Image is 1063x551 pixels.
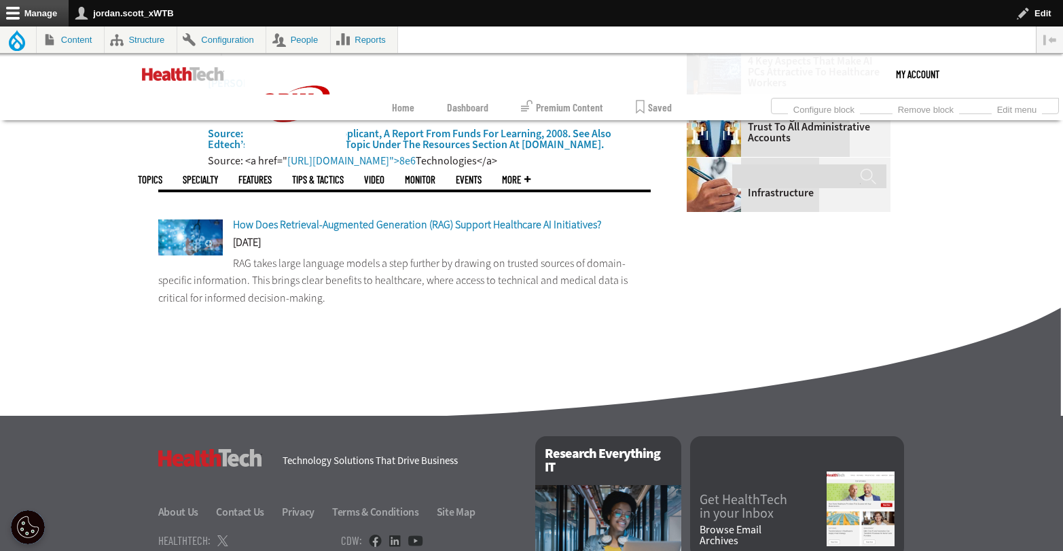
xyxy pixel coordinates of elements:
[392,94,414,120] a: Home
[138,175,162,185] span: Topics
[364,175,384,185] a: Video
[158,505,215,519] a: About Us
[447,94,488,120] a: Dashboard
[292,175,344,185] a: Tips & Tactics
[687,158,748,168] a: Person with a clipboard checking a list
[245,143,346,158] a: CDW
[331,26,398,53] a: Reports
[700,525,827,546] a: Browse EmailArchives
[37,26,104,53] a: Content
[405,175,435,185] a: MonITor
[535,436,681,485] h2: Research Everything IT
[521,94,603,120] a: Premium Content
[893,101,959,115] a: Remove block
[142,67,224,81] img: Home
[687,166,882,198] a: Checklist: Start Building the Right Healthcare IT Infrastructure
[502,175,530,185] span: More
[341,535,362,546] h4: CDW:
[158,219,223,255] img: chatbot concept with nurse on phone
[788,101,860,115] a: Configure block
[332,505,435,519] a: Terms & Conditions
[105,26,177,53] a: Structure
[282,505,330,519] a: Privacy
[266,26,330,53] a: People
[283,456,518,466] h4: Technology Solutions That Drive Business
[437,505,475,519] a: Site Map
[158,255,651,307] p: RAG takes large language models a step further by drawing on trusted sources of domain-specific i...
[11,510,45,544] button: Open Preferences
[11,510,45,544] div: Cookie Settings
[158,237,651,255] div: [DATE]
[1037,26,1063,53] button: Vertical orientation
[183,175,218,185] span: Specialty
[245,54,346,154] img: Home
[177,26,266,53] a: Configuration
[233,217,601,232] a: How Does Retrieval-Augmented Generation (RAG) Support Healthcare AI Initiatives?
[238,175,272,185] a: Features
[896,54,939,94] div: User menu
[827,472,895,546] img: newsletter screenshot
[158,535,211,546] h4: HealthTech:
[700,493,827,520] a: Get HealthTechin your Inbox
[687,158,741,212] img: Person with a clipboard checking a list
[636,94,672,120] a: Saved
[456,175,482,185] a: Events
[158,449,262,467] h3: HealthTech
[216,505,280,519] a: Contact Us
[896,54,939,94] a: My Account
[992,101,1042,115] a: Edit menu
